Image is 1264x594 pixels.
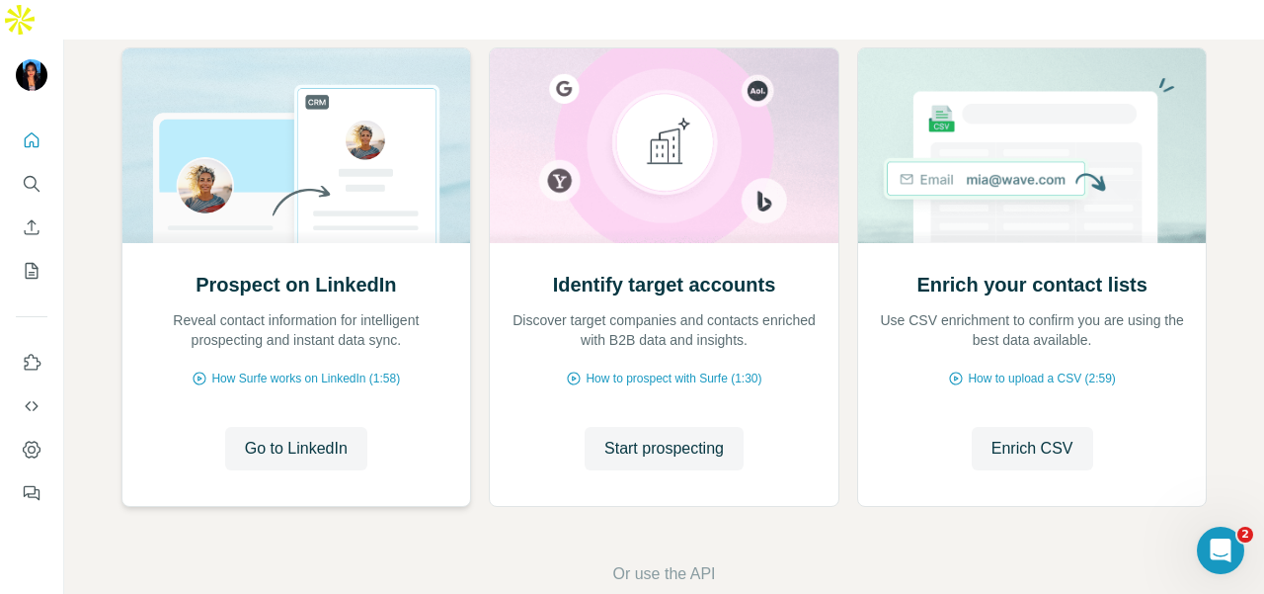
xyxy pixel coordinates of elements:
span: Start prospecting [604,437,724,461]
button: Feedback [16,475,47,511]
img: Avatar [16,59,47,91]
img: Identify target accounts [489,48,839,243]
p: Reveal contact information for intelligent prospecting and instant data sync. [142,310,451,350]
span: How to upload a CSV (2:59) [968,370,1115,387]
span: 2 [1237,527,1253,543]
h2: Enrich your contact lists [916,271,1146,298]
img: Prospect on LinkedIn [121,48,472,243]
button: Or use the API [612,562,715,586]
h2: Prospect on LinkedIn [196,271,396,298]
span: Go to LinkedIn [245,437,348,461]
button: Use Surfe on LinkedIn [16,345,47,381]
button: Dashboard [16,432,47,467]
p: Discover target companies and contacts enriched with B2B data and insights. [510,310,819,350]
h2: Identify target accounts [553,271,776,298]
button: Quick start [16,123,47,158]
button: Enrich CSV [972,427,1093,470]
iframe: Intercom live chat [1197,527,1244,574]
button: Enrich CSV [16,210,47,245]
button: Search [16,166,47,202]
button: Use Surfe API [16,388,47,424]
span: How Surfe works on LinkedIn (1:58) [211,370,400,387]
button: My lists [16,253,47,289]
p: Use CSV enrichment to confirm you are using the best data available. [878,310,1187,350]
button: Start prospecting [585,427,744,470]
button: Go to LinkedIn [225,427,367,470]
span: How to prospect with Surfe (1:30) [586,370,761,387]
img: Enrich your contact lists [857,48,1208,243]
span: Enrich CSV [991,437,1073,461]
